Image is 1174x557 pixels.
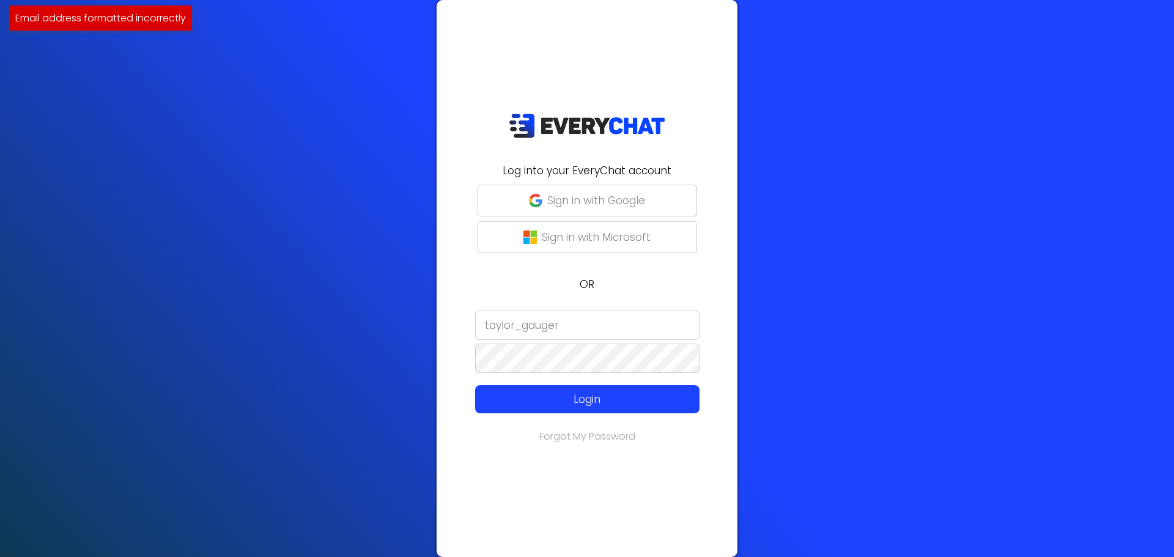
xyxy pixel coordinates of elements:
[478,185,697,216] button: Sign in with Google
[539,429,635,443] a: Forgot My Password
[547,193,645,208] p: Sign in with Google
[444,163,730,179] h2: Log into your EveryChat account
[529,194,542,207] img: google-g.png
[444,276,730,292] p: OR
[498,391,677,407] p: Login
[475,385,700,413] button: Login
[542,229,651,245] p: Sign in with Microsoft
[15,10,186,26] p: Email address formatted incorrectly
[478,221,697,253] button: Sign in with Microsoft
[475,311,700,340] input: Email
[509,113,665,138] img: EveryChat_logo_dark.png
[523,231,537,244] img: microsoft-logo.png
